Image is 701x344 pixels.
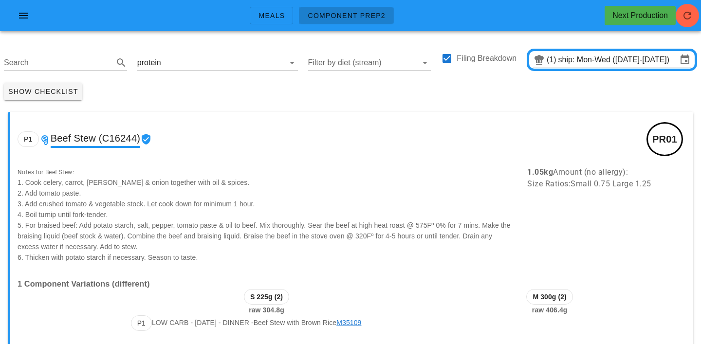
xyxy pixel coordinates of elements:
span: Beef Stew with Brown Rice [254,319,362,326]
button: Show Checklist [4,83,82,100]
div: Amount (no allergy): Size Ratios: Small 0.75 Large 1.25 [521,161,691,269]
a: Component Prep2 [299,7,394,24]
span: Beef Stew (C16244) [51,130,141,148]
a: M35109 [336,319,361,326]
div: protein [137,55,298,71]
span: 3. Add crushed tomato & vegetable stock. Let cook down for minimum 1 hour. [18,200,255,208]
span: Meals [258,12,285,19]
div: PR01 [646,122,683,156]
div: raw 406.4g [408,283,691,321]
span: 1. Cook celery, carrot, [PERSON_NAME] & onion together with oil & spices. [18,179,249,186]
span: 4. Boil turnip until fork-tender. [18,211,108,218]
label: Filing Breakdown [457,54,517,63]
span: S 225g (2) [250,290,283,304]
span: 5. For braised beef: Add potato starch, salt, pepper, tomato paste & oil to beef. Mix thoroughly.... [18,221,511,251]
span: Show Checklist [8,88,78,95]
span: P1 [137,316,146,330]
div: Filter by diet (stream) [308,55,431,71]
span: Low Carb - [DATE] - dinner - [152,319,254,326]
div: Next Production [612,10,668,21]
span: P1 [24,132,33,146]
span: 2. Add tomato paste. [18,189,81,197]
b: 1.05kg [527,167,553,177]
span: M 300g (2) [533,290,566,304]
span: Component Prep2 [307,12,386,19]
span: Notes for Beef Stew: [18,169,74,176]
div: protein [137,58,161,67]
div: (1) [547,55,558,65]
span: 6. Thicken with potato starch if necessary. Season to taste. [18,253,198,261]
a: Meals [250,7,293,24]
h3: 1 Component Variations (different) [18,278,685,289]
div: raw 304.8g [125,283,408,321]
